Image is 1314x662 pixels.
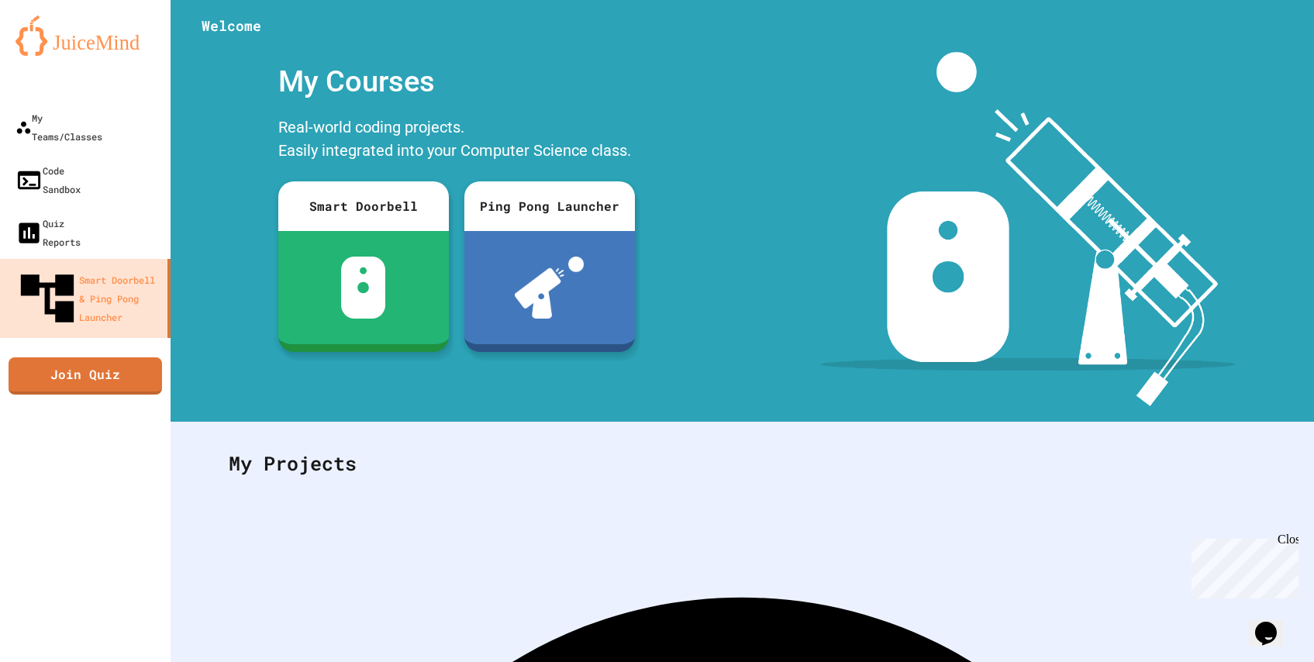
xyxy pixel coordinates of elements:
[213,433,1271,494] div: My Projects
[6,6,107,98] div: Chat with us now!Close
[16,267,161,330] div: Smart Doorbell & Ping Pong Launcher
[515,257,584,319] img: ppl-with-ball.png
[16,214,81,251] div: Quiz Reports
[271,112,643,170] div: Real-world coding projects. Easily integrated into your Computer Science class.
[16,16,155,56] img: logo-orange.svg
[464,181,635,231] div: Ping Pong Launcher
[9,357,162,395] a: Join Quiz
[271,52,643,112] div: My Courses
[16,161,81,198] div: Code Sandbox
[1185,533,1298,598] iframe: chat widget
[278,181,449,231] div: Smart Doorbell
[16,109,102,146] div: My Teams/Classes
[820,52,1236,406] img: banner-image-my-projects.png
[1249,600,1298,646] iframe: chat widget
[341,257,385,319] img: sdb-white.svg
